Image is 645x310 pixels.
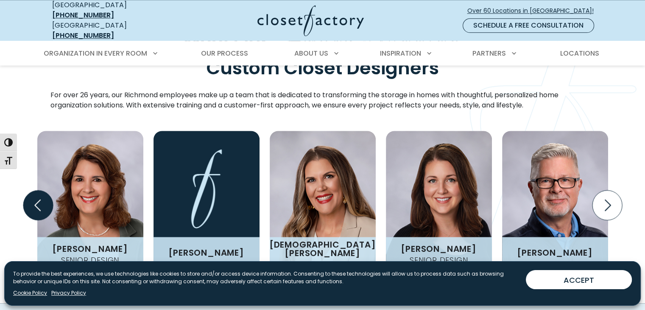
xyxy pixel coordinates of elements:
img: Closet Factory Logo [257,5,364,36]
nav: Primary Menu [38,42,608,65]
h3: [DEMOGRAPHIC_DATA][PERSON_NAME] [266,240,379,257]
h4: Senior Design Consultant [37,256,143,272]
button: ACCEPT [526,270,632,289]
div: [GEOGRAPHIC_DATA] [52,20,175,41]
a: Schedule a Free Consultation [463,18,594,33]
p: To provide the best experiences, we use technologies like cookies to store and/or access device i... [13,270,519,285]
h4: Senior Design Consultant [386,256,492,272]
span: Custom Closet Designers [207,55,439,80]
span: About Us [294,48,328,58]
img: Jennifer Beyer [154,131,260,279]
h3: [PERSON_NAME] [49,245,131,253]
a: [PHONE_NUMBER] [52,31,114,40]
a: Over 60 Locations in [GEOGRAPHIC_DATA]! [467,3,601,18]
span: Locations [560,48,599,58]
a: Cookie Policy [13,289,47,297]
span: Inspiration [380,48,421,58]
span: Over 60 Locations in [GEOGRAPHIC_DATA]! [467,6,600,15]
img: Jenny Levet Closet Factory Designer Richmond [37,131,143,279]
img: Sam Giles Closet Factory Designer Richmond [502,131,608,279]
span: Our Process [201,48,248,58]
span: Organization in Every Room [44,48,147,58]
button: Next slide [589,187,625,223]
h4: Design Consultant [162,260,251,268]
h3: [PERSON_NAME] [165,248,247,257]
img: Mary Davis [386,131,492,279]
h3: [PERSON_NAME] [397,245,480,253]
span: Partners [472,48,506,58]
button: Previous slide [20,187,56,223]
img: Kristen Loren Closet Factory Designer Richmond [270,131,376,279]
a: [PHONE_NUMBER] [52,10,114,20]
h4: Design Consultant [510,260,600,268]
p: For over 26 years, our Richmond employees make up a team that is dedicated to transforming the st... [50,90,595,110]
a: Privacy Policy [51,289,86,297]
h4: Senior Design Consultant [270,261,376,276]
h3: [PERSON_NAME] [514,248,596,257]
